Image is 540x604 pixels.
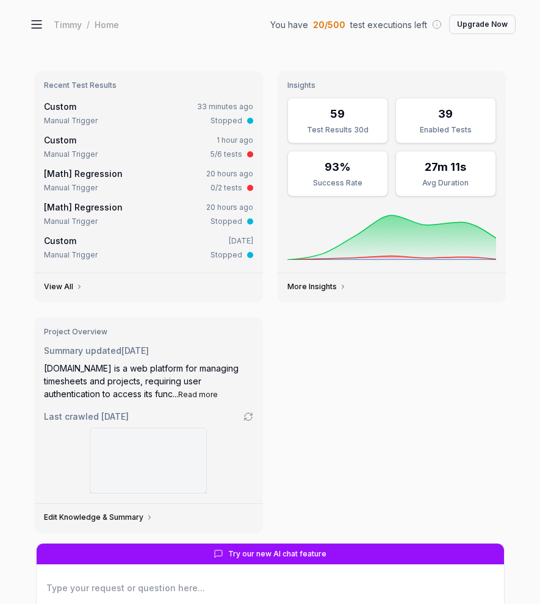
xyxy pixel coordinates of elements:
div: / [87,18,90,31]
span: You have [270,18,308,31]
div: Stopped [211,216,242,227]
a: [Math] Regression20 hours agoManual TriggerStopped [41,198,256,229]
time: 1 hour ago [217,135,253,145]
div: 27m 11s [425,159,466,175]
div: Manual Trigger [44,216,98,227]
span: Summary updated [44,345,121,356]
div: Manual Trigger [44,182,98,193]
span: Custom [44,101,76,112]
a: Custom33 minutes agoManual TriggerStopped [41,98,256,129]
div: Stopped [211,250,242,261]
time: 20 hours ago [206,169,253,178]
div: 5/6 tests [211,149,242,160]
time: [DATE] [101,411,129,422]
a: [Math] Regression [44,168,123,179]
a: Go to crawling settings [243,412,253,422]
a: Custom1 hour agoManual Trigger5/6 tests [41,131,256,162]
a: View All [44,282,83,292]
div: Home [95,18,119,31]
a: [Math] Regression [44,202,123,212]
div: Timmy [54,18,82,31]
a: Custom[DATE]Manual TriggerStopped [41,232,256,263]
div: Success Rate [295,178,380,189]
a: [Math] Regression20 hours agoManual Trigger0/2 tests [41,165,256,196]
h3: Project Overview [44,327,253,337]
div: 0/2 tests [211,182,242,193]
div: 39 [438,106,453,122]
img: Screenshot [90,428,206,493]
div: Test Results 30d [295,124,380,135]
div: 59 [330,106,345,122]
time: 33 minutes ago [197,102,253,111]
a: More Insights [287,282,347,292]
div: Manual Trigger [44,149,98,160]
div: Manual Trigger [44,115,98,126]
h3: Insights [287,81,497,90]
div: Avg Duration [403,178,488,189]
span: 20 / 500 [313,18,345,31]
button: Read more [178,389,218,400]
time: 20 hours ago [206,203,253,212]
span: Try our new AI chat feature [228,548,326,559]
span: Last crawled [44,410,129,423]
span: Custom [44,135,76,145]
div: Stopped [211,115,242,126]
div: Enabled Tests [403,124,488,135]
div: Manual Trigger [44,250,98,261]
time: [DATE] [121,345,149,356]
a: Edit Knowledge & Summary [44,512,153,522]
span: [DOMAIN_NAME] is a web platform for managing timesheets and projects, requiring user authenticati... [44,363,239,399]
span: Custom [44,235,76,246]
div: 93% [325,159,351,175]
time: [DATE] [229,236,253,245]
span: test executions left [350,18,427,31]
button: Upgrade Now [449,15,516,34]
h3: Recent Test Results [44,81,253,90]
